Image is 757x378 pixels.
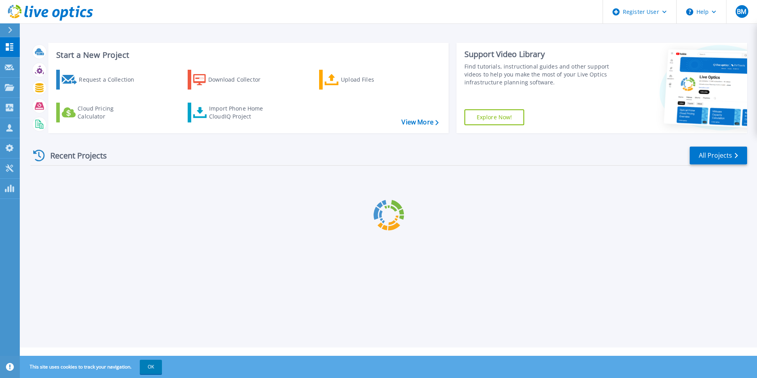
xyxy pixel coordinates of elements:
[188,70,276,90] a: Download Collector
[56,103,145,122] a: Cloud Pricing Calculator
[56,51,438,59] h3: Start a New Project
[140,360,162,374] button: OK
[464,109,525,125] a: Explore Now!
[464,63,612,86] div: Find tutorials, instructional guides and other support videos to help you make the most of your L...
[56,70,145,90] a: Request a Collection
[22,360,162,374] span: This site uses cookies to track your navigation.
[209,105,271,120] div: Import Phone Home CloudIQ Project
[464,49,612,59] div: Support Video Library
[78,105,141,120] div: Cloud Pricing Calculator
[79,72,142,88] div: Request a Collection
[319,70,407,90] a: Upload Files
[341,72,404,88] div: Upload Files
[690,147,747,164] a: All Projects
[208,72,272,88] div: Download Collector
[737,8,746,15] span: BM
[401,118,438,126] a: View More
[30,146,118,165] div: Recent Projects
